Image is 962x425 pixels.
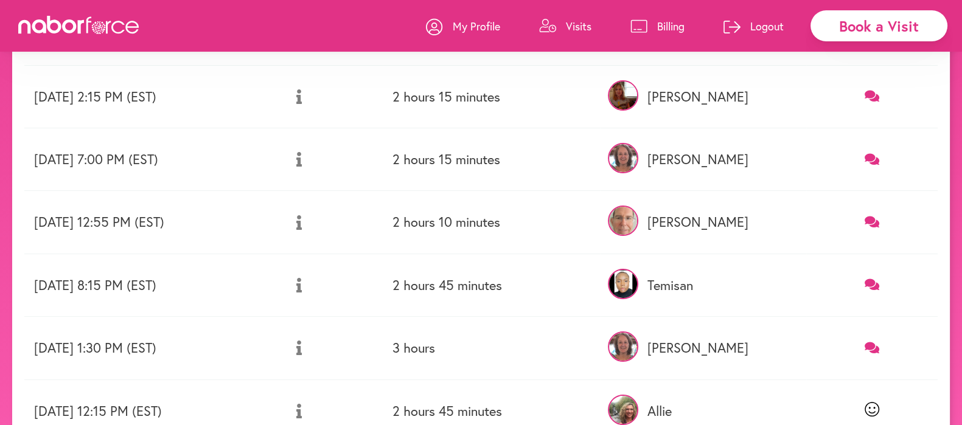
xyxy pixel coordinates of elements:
[750,19,784,33] p: Logout
[610,277,796,293] p: Temisan
[657,19,685,33] p: Billing
[383,254,601,316] td: 2 hours 45 minutes
[810,10,947,41] div: Book a Visit
[608,143,638,173] img: GK7jTPsRTlu1wDYQUrb3
[539,8,591,44] a: Visits
[24,128,277,190] td: [DATE] 7:00 PM (EST)
[383,317,601,379] td: 3 hours
[608,269,638,299] img: eoWtJ9CPTXm21Y4nSaXY
[383,128,601,190] td: 2 hours 15 minutes
[608,395,638,425] img: m6oDsx4QiOaQstbSC4ew
[426,8,500,44] a: My Profile
[24,254,277,316] td: [DATE] 8:15 PM (EST)
[610,151,796,167] p: [PERSON_NAME]
[610,403,796,419] p: Allie
[610,340,796,356] p: [PERSON_NAME]
[723,8,784,44] a: Logout
[610,89,796,105] p: [PERSON_NAME]
[608,206,638,236] img: moNvKQjS7ibNB4VTEWwb
[383,65,601,128] td: 2 hours 15 minutes
[610,214,796,230] p: [PERSON_NAME]
[24,65,277,128] td: [DATE] 2:15 PM (EST)
[608,331,638,362] img: GK7jTPsRTlu1wDYQUrb3
[383,191,601,254] td: 2 hours 10 minutes
[24,191,277,254] td: [DATE] 12:55 PM (EST)
[608,80,638,111] img: 4zUoyCGQmW9I6u5jqRAK
[630,8,685,44] a: Billing
[453,19,500,33] p: My Profile
[24,317,277,379] td: [DATE] 1:30 PM (EST)
[566,19,591,33] p: Visits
